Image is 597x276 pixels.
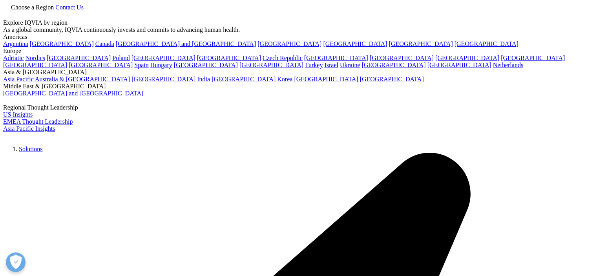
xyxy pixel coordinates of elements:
a: [GEOGRAPHIC_DATA] [30,40,94,47]
a: Solutions [19,146,42,152]
a: [GEOGRAPHIC_DATA] [304,55,368,61]
a: Asia Pacific [3,76,34,82]
a: US Insights [3,111,33,118]
a: [GEOGRAPHIC_DATA] [47,55,111,61]
a: [GEOGRAPHIC_DATA] [435,55,499,61]
a: [GEOGRAPHIC_DATA] [360,76,424,82]
a: [GEOGRAPHIC_DATA] [501,55,565,61]
a: [GEOGRAPHIC_DATA] [174,62,238,68]
a: [GEOGRAPHIC_DATA] and [GEOGRAPHIC_DATA] [116,40,256,47]
a: [GEOGRAPHIC_DATA] [69,62,133,68]
a: [GEOGRAPHIC_DATA] [197,55,261,61]
a: [GEOGRAPHIC_DATA] [361,62,425,68]
a: [GEOGRAPHIC_DATA] [212,76,276,82]
button: Open Preferences [6,252,26,272]
a: Poland [112,55,130,61]
a: [GEOGRAPHIC_DATA] and [GEOGRAPHIC_DATA] [3,90,143,97]
a: India [197,76,210,82]
a: Czech Republic [263,55,303,61]
a: [GEOGRAPHIC_DATA] [294,76,358,82]
div: Americas [3,33,594,40]
a: [GEOGRAPHIC_DATA] [3,62,67,68]
a: Turkey [305,62,323,68]
a: [GEOGRAPHIC_DATA] [131,76,195,82]
a: Canada [95,40,114,47]
a: Hungary [150,62,172,68]
a: EMEA Thought Leadership [3,118,73,125]
a: [GEOGRAPHIC_DATA] [131,55,195,61]
div: Middle East & [GEOGRAPHIC_DATA] [3,83,594,90]
div: Asia & [GEOGRAPHIC_DATA] [3,69,594,76]
a: Netherlands [493,62,523,68]
a: Contact Us [55,4,84,11]
div: As a global community, IQVIA continuously invests and commits to advancing human health. [3,26,594,33]
a: Korea [277,76,292,82]
a: Asia Pacific Insights [3,125,55,132]
a: [GEOGRAPHIC_DATA] [427,62,491,68]
a: [GEOGRAPHIC_DATA] [257,40,321,47]
a: Ukraine [340,62,360,68]
a: [GEOGRAPHIC_DATA] [389,40,453,47]
a: Australia & [GEOGRAPHIC_DATA] [35,76,130,82]
div: Explore IQVIA by region [3,19,594,26]
a: Israel [324,62,338,68]
div: Europe [3,48,594,55]
a: Spain [134,62,148,68]
span: Choose a Region [11,4,54,11]
a: [GEOGRAPHIC_DATA] [239,62,303,68]
a: Nordics [25,55,45,61]
a: [GEOGRAPHIC_DATA] [455,40,518,47]
a: [GEOGRAPHIC_DATA] [323,40,387,47]
div: Regional Thought Leadership [3,104,594,111]
a: Adriatic [3,55,24,61]
a: [GEOGRAPHIC_DATA] [370,55,434,61]
a: Argentina [3,40,28,47]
